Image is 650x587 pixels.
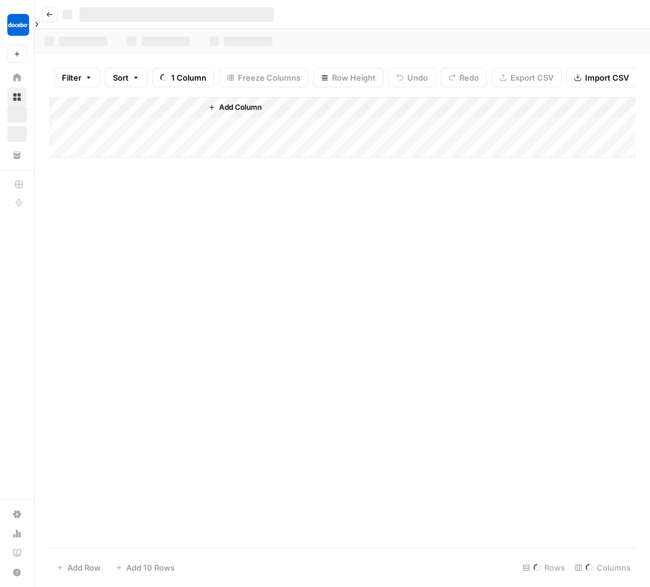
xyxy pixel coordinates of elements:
button: Import CSV [566,68,637,87]
button: 1 Column [152,68,214,87]
button: Export CSV [492,68,561,87]
button: Redo [441,68,487,87]
span: Add Row [67,562,101,574]
button: Workspace: Docebo [7,10,27,40]
span: Filter [62,72,81,84]
button: Filter [54,68,100,87]
span: Add Column [219,102,262,113]
span: Add 10 Rows [126,562,175,574]
a: Your Data [7,146,27,165]
a: Browse [7,87,27,107]
a: Learning Hub [7,543,27,563]
span: Export CSV [510,72,554,84]
button: Row Height [313,68,384,87]
button: Help + Support [7,563,27,582]
span: Freeze Columns [238,72,300,84]
button: Add Row [49,558,108,577]
a: Settings [7,505,27,524]
span: Row Height [332,72,376,84]
span: 1 Column [171,72,206,84]
img: Docebo Logo [7,14,29,36]
button: Undo [388,68,436,87]
a: Usage [7,524,27,543]
button: Add 10 Rows [108,558,182,577]
button: Freeze Columns [219,68,308,87]
span: Import CSV [585,72,629,84]
span: Undo [407,72,428,84]
span: Redo [459,72,479,84]
div: Rows [518,558,570,577]
button: Add Column [203,99,266,115]
div: Columns [570,558,635,577]
a: Home [7,68,27,87]
button: Sort [105,68,147,87]
span: Sort [113,72,129,84]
